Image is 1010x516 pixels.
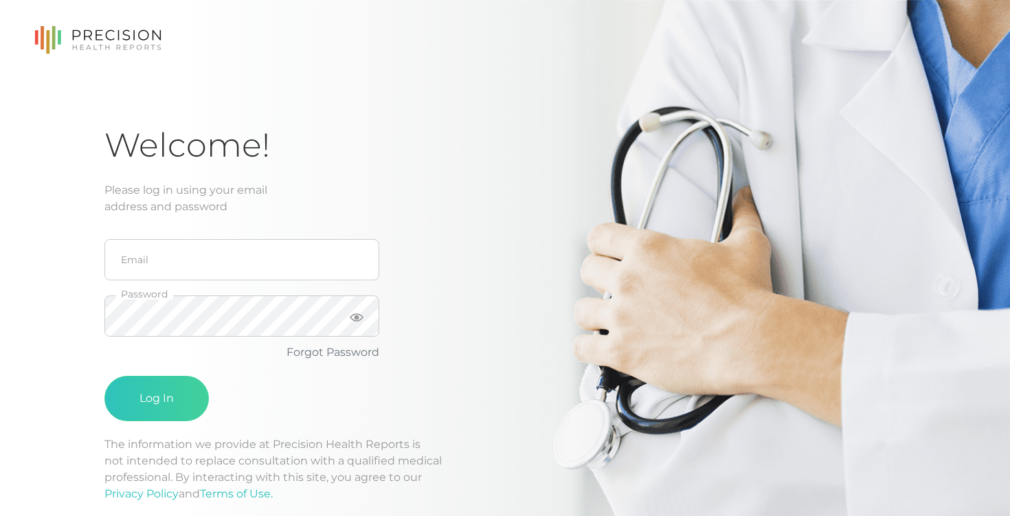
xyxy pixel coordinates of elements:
[104,376,209,421] button: Log In
[104,182,906,215] div: Please log in using your email address and password
[104,487,179,500] a: Privacy Policy
[287,346,379,359] a: Forgot Password
[104,239,379,280] input: Email
[104,436,906,502] p: The information we provide at Precision Health Reports is not intended to replace consultation wi...
[104,125,906,166] h1: Welcome!
[200,487,273,500] a: Terms of Use.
